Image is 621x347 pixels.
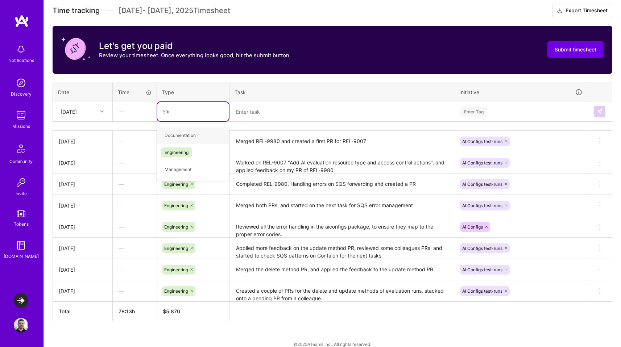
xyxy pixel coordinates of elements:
[12,318,30,333] a: User Avatar
[113,196,157,215] div: —
[12,122,30,130] div: Missions
[14,293,28,308] img: LaunchDarkly: Experimentation Delivery Team
[229,83,454,101] th: Task
[164,288,188,294] span: Engineering
[555,46,596,53] span: Submit timesheet
[113,281,157,301] div: —
[157,83,229,101] th: Type
[459,88,583,96] div: Initiative
[230,217,453,237] textarea: Reviewed all the error handling in the aiconfigs package, to ensure they map to the proper error ...
[161,164,195,174] span: Management
[113,153,157,172] div: —
[8,57,34,64] div: Notifications
[4,252,39,260] div: [DOMAIN_NAME]
[59,159,107,167] div: [DATE]
[164,181,188,187] span: Engineering
[59,266,107,273] div: [DATE]
[597,109,603,114] img: Submit
[113,260,157,279] div: —
[462,139,502,144] span: AI Configs test-runs
[59,180,107,188] div: [DATE]
[462,288,502,294] span: AI Configs test-runs
[230,174,453,194] textarea: Completed REL-9980, Handling errors on SQS forwarding and created a PR
[230,131,453,151] textarea: Merged REL-9980 and created a first PR for REL-9007
[462,246,502,251] span: AI Configs test-runs
[61,34,90,63] img: coin
[230,196,453,216] textarea: Merged both PRs, and started on the next task for SQS error management
[164,246,188,251] span: Engineering
[113,132,157,151] div: —
[164,267,188,272] span: Engineering
[53,302,113,321] th: Total
[14,108,28,122] img: teamwork
[164,224,188,230] span: Engineering
[460,106,487,117] div: Enter Tag
[113,239,157,258] div: —
[59,244,107,252] div: [DATE]
[161,130,199,140] span: Documentation
[230,281,453,301] textarea: Created a couple of PRs for the delete and update methods of evaluation runs, stacked onto a pend...
[15,14,29,28] img: logo
[61,108,77,115] div: [DATE]
[462,181,502,187] span: AI Configs test-runs
[14,76,28,90] img: discovery
[230,260,453,280] textarea: Merged the delete method PR, and applied the feedback to the update method PR
[157,302,229,321] th: $5,870
[164,203,188,208] span: Engineering
[462,203,502,208] span: AI Configs test-runs
[99,51,291,59] p: Review your timesheet. Once everything looks good, hit the submit button.
[118,88,152,96] div: Time
[59,287,107,295] div: [DATE]
[59,202,107,209] div: [DATE]
[113,175,157,194] div: —
[230,238,453,258] textarea: Applied more feedback on the update method PR, reviewed some colleagues PRs, and started to check...
[59,138,107,145] div: [DATE]
[59,223,107,231] div: [DATE]
[462,267,502,272] span: AI Configs test-runs
[53,6,100,15] span: Time tracking
[113,102,156,121] div: —
[557,7,563,15] i: icon Download
[230,153,453,173] textarea: Worked on REL-9007 "Add AI evaluation resource type and access control actions", and applied feed...
[119,6,230,15] span: [DATE] - [DATE] , 2025 Timesheet
[14,220,29,228] div: Tokens
[552,4,612,18] button: Export Timesheet
[12,293,30,308] a: LaunchDarkly: Experimentation Delivery Team
[14,175,28,190] img: Invite
[113,302,157,321] th: 78:13h
[9,158,33,165] div: Community
[99,41,291,51] h3: Let's get you paid
[161,147,192,157] span: Engineering
[100,110,104,113] i: icon Chevron
[17,210,25,217] img: tokens
[53,83,113,101] th: Date
[14,238,28,252] img: guide book
[12,140,30,158] img: Community
[14,42,28,57] img: bell
[462,224,483,230] span: Ai Configs
[11,90,32,98] div: Discovery
[16,190,27,197] div: Invite
[14,318,28,333] img: User Avatar
[547,41,604,58] button: Submit timesheet
[462,160,502,166] span: AI Configs test-runs
[113,217,157,237] div: —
